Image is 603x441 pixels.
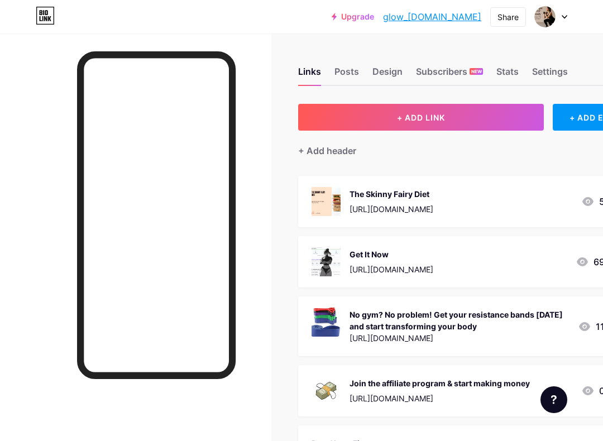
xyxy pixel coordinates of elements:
[350,248,433,260] div: Get It Now
[298,104,544,131] button: + ADD LINK
[350,203,433,215] div: [URL][DOMAIN_NAME]
[350,392,530,404] div: [URL][DOMAIN_NAME]
[471,68,482,75] span: NEW
[312,308,341,337] img: No gym? No problem! Get your resistance bands today and start transforming your body
[350,263,433,275] div: [URL][DOMAIN_NAME]
[532,65,568,85] div: Settings
[350,377,530,389] div: Join the affiliate program & start making money
[312,376,341,405] img: Join the affiliate program & start making money
[534,6,556,27] img: glow_4
[397,113,445,122] span: + ADD LINK
[497,11,519,23] div: Share
[416,65,483,85] div: Subscribers
[332,12,374,21] a: Upgrade
[350,309,569,332] div: No gym? No problem! Get your resistance bands [DATE] and start transforming your body
[383,10,481,23] a: glow_[DOMAIN_NAME]
[312,247,341,276] img: Get It Now
[350,332,569,344] div: [URL][DOMAIN_NAME]
[350,188,433,200] div: The Skinny Fairy Diet
[334,65,359,85] div: Posts
[372,65,403,85] div: Design
[298,65,321,85] div: Links
[312,187,341,216] img: The Skinny Fairy Diet
[298,144,356,157] div: + Add header
[496,65,519,85] div: Stats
